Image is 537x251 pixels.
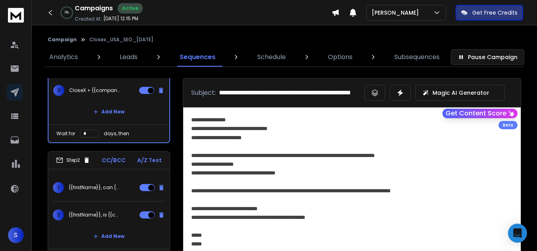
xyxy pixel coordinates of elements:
[180,52,215,62] p: Sequences
[103,15,138,22] p: [DATE] 12:15 PM
[257,52,286,62] p: Schedule
[8,8,24,23] img: logo
[8,227,24,243] button: S
[442,109,518,118] button: Get Content Score
[508,224,527,243] div: Open Intercom Messenger
[472,9,518,17] p: Get Free Credits
[175,48,220,67] a: Sequences
[323,48,357,67] a: Options
[390,48,444,67] a: Subsequences
[115,48,142,67] a: Leads
[48,36,77,43] button: Campaign
[102,156,126,164] p: CC/BCC
[120,52,138,62] p: Leads
[252,48,291,67] a: Schedule
[53,182,64,193] span: 1
[56,130,75,137] p: Wait for
[89,36,153,43] p: Closex_USA_SEO_[DATE]
[451,49,524,65] button: Pause Campaign
[415,85,505,101] button: Magic AI Generator
[45,48,83,67] a: Analytics
[118,3,143,13] div: Active
[69,212,120,218] p: {{firstName}}, is {{companyName}} ready to scale?
[372,9,422,17] p: [PERSON_NAME]
[104,130,129,137] p: days, then
[394,52,440,62] p: Subsequences
[328,52,353,62] p: Options
[65,10,69,15] p: 0 %
[137,156,162,164] p: A/Z Test
[87,104,131,120] button: Add New
[53,209,64,220] span: 2
[56,157,90,164] div: Step 2
[432,89,489,97] p: Magic AI Generator
[53,85,64,96] span: 3
[49,52,78,62] p: Analytics
[498,121,518,129] div: Beta
[69,87,120,94] p: CloseX + {{companyName}} = more clients
[456,5,523,21] button: Get Free Credits
[87,228,131,244] button: Add New
[191,88,216,98] p: Subject:
[69,184,120,191] p: {{firstName}}, can {{companyName}} handle 5–10 more clients?
[75,16,102,22] p: Created At:
[75,4,113,13] h1: Campaigns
